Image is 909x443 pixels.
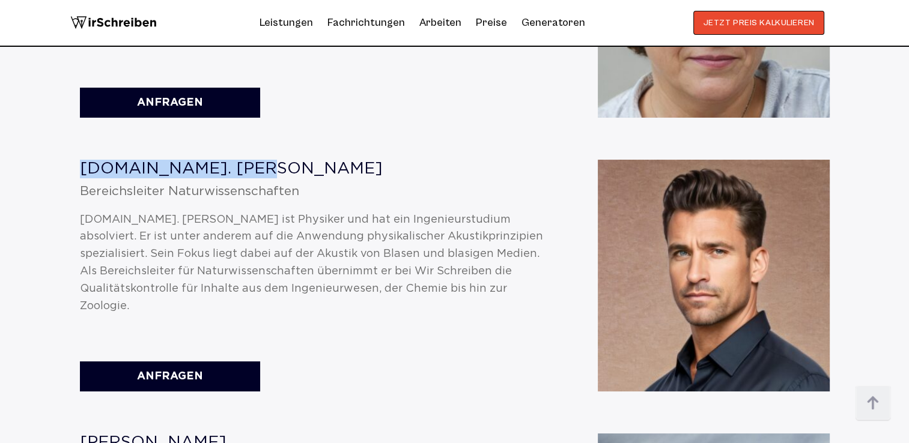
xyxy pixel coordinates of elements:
[80,361,260,392] a: ANFRAGEN
[80,211,552,343] div: [DOMAIN_NAME]. [PERSON_NAME] ist Physiker und hat ein Ingenieurstudium absolviert. Er ist unter a...
[476,16,507,29] a: Preise
[80,88,260,118] a: ANFRAGEN
[855,385,891,421] img: button top
[80,184,552,199] div: Bereichsleiter Naturwissenschaften
[693,11,825,35] button: JETZT PREIS KALKULIEREN
[70,11,157,35] img: logo wirschreiben
[260,13,313,32] a: Leistungen
[327,13,405,32] a: Fachrichtungen
[521,13,585,32] a: Generatoren
[598,160,830,391] img: Tim Fleischer
[419,13,461,32] a: Arbeiten
[80,160,552,178] div: [DOMAIN_NAME]. [PERSON_NAME]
